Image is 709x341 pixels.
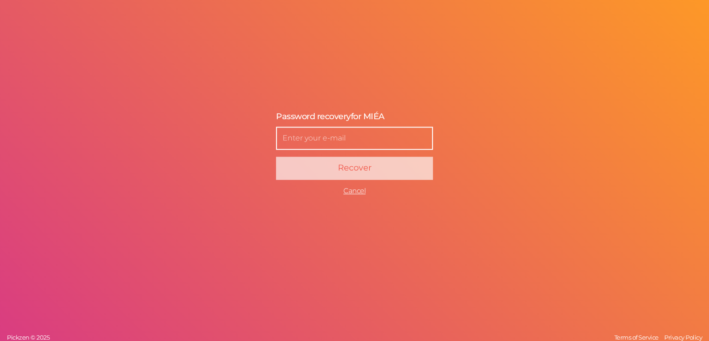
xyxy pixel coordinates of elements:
[662,334,704,341] a: Privacy Policy
[351,111,385,122] span: for MIÉA
[612,334,661,341] a: Terms of Service
[664,334,702,341] span: Privacy Policy
[5,334,52,341] a: Pickzen © 2025
[614,334,659,341] span: Terms of Service
[276,111,351,122] span: Password recovery
[276,127,433,150] input: Enter your e-mail
[343,186,366,195] a: Cancel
